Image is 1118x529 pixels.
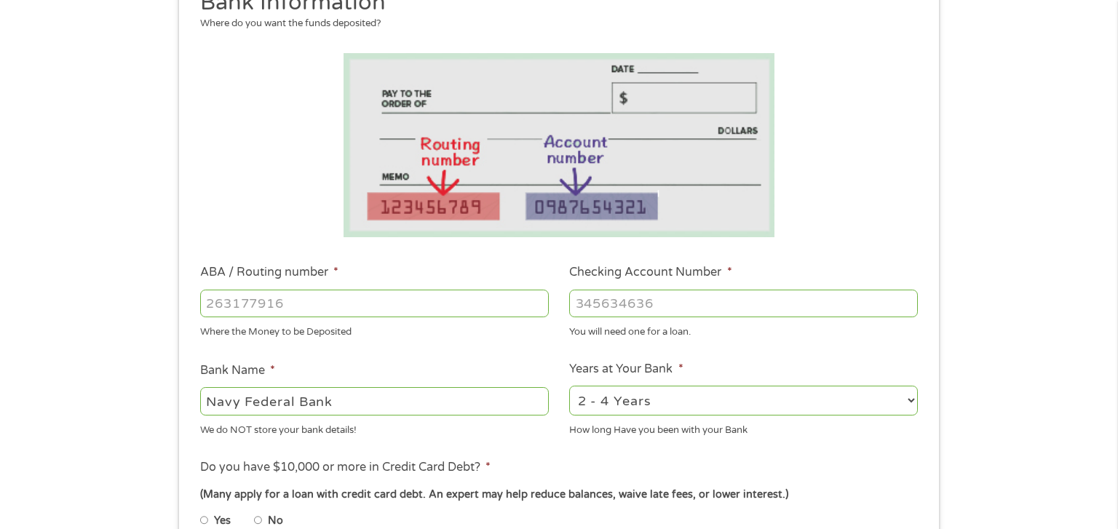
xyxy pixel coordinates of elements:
label: Bank Name [200,363,275,378]
label: No [268,513,283,529]
div: You will need one for a loan. [569,320,918,340]
div: Where the Money to be Deposited [200,320,549,340]
img: Routing number location [344,53,774,237]
div: (Many apply for a loan with credit card debt. An expert may help reduce balances, waive late fees... [200,487,918,503]
div: We do NOT store your bank details! [200,418,549,437]
input: 263177916 [200,290,549,317]
div: Where do you want the funds deposited? [200,17,908,31]
label: Yes [214,513,231,529]
label: ABA / Routing number [200,265,338,280]
label: Checking Account Number [569,265,732,280]
div: How long Have you been with your Bank [569,418,918,437]
label: Do you have $10,000 or more in Credit Card Debt? [200,460,491,475]
label: Years at Your Bank [569,362,683,377]
input: 345634636 [569,290,918,317]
